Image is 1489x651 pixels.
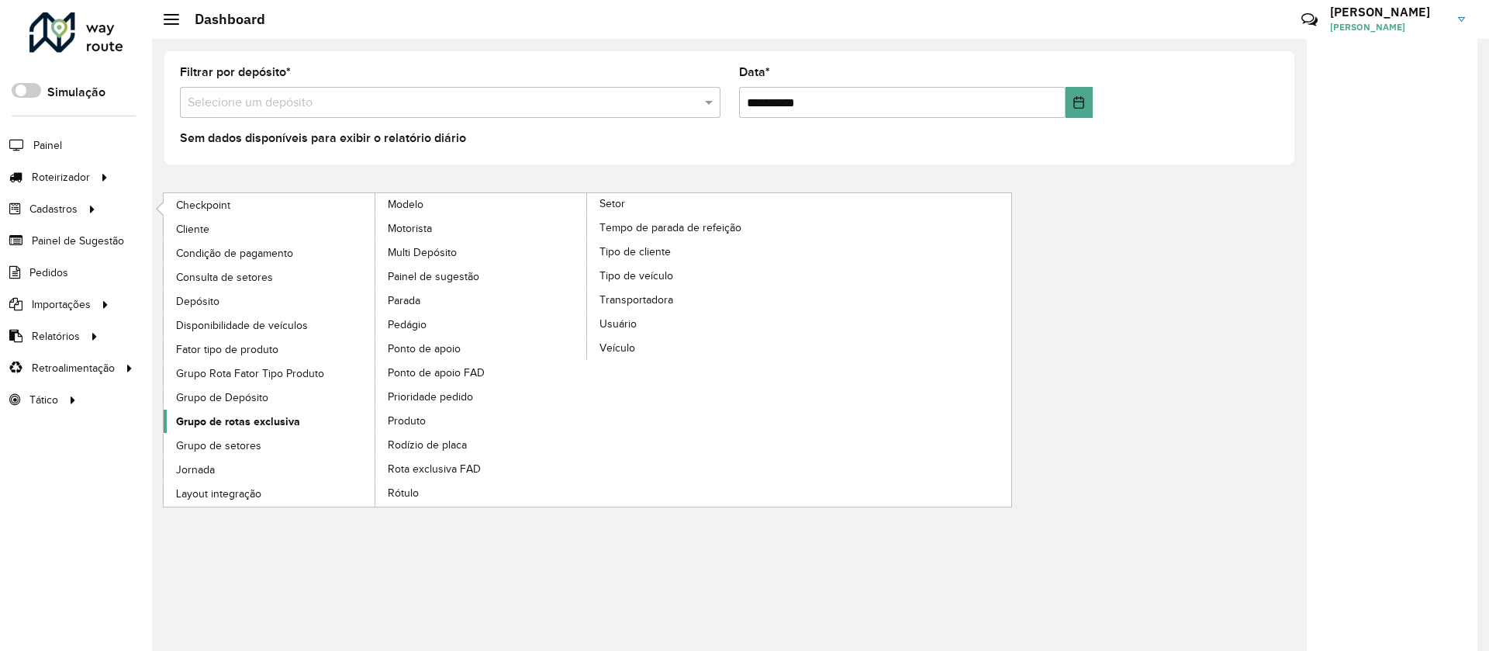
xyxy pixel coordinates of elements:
a: Tipo de cliente [587,240,800,263]
a: Motorista [375,216,588,240]
a: Cliente [164,217,376,241]
span: Importações [32,296,91,313]
span: Setor [599,196,625,212]
span: Usuário [599,316,637,332]
a: Multi Depósito [375,241,588,264]
span: Pedágio [388,317,427,333]
span: Painel de sugestão [388,268,479,285]
a: Setor [375,193,800,507]
a: Jornada [164,458,376,481]
span: Ponto de apoio FAD [388,365,485,381]
a: Ponto de apoio [375,337,588,360]
span: Tático [29,392,58,408]
span: Cadastros [29,201,78,217]
a: Grupo Rota Fator Tipo Produto [164,362,376,385]
span: Rótulo [388,485,419,501]
label: Simulação [47,83,105,102]
span: Multi Depósito [388,244,457,261]
span: Prioridade pedido [388,389,473,405]
a: Prioridade pedido [375,385,588,408]
h2: Dashboard [179,11,265,28]
a: Transportadora [587,288,800,311]
a: Pedágio [375,313,588,336]
a: Rota exclusiva FAD [375,457,588,480]
a: Disponibilidade de veículos [164,313,376,337]
span: Grupo de Depósito [176,390,268,406]
span: Tipo de cliente [599,244,671,260]
a: Contato Rápido [1293,3,1326,36]
span: Layout integração [176,486,261,502]
label: Filtrar por depósito [180,63,291,81]
button: Choose Date [1066,87,1093,118]
a: Veículo [587,336,800,359]
h3: [PERSON_NAME] [1330,5,1446,19]
span: [PERSON_NAME] [1330,20,1446,34]
span: Transportadora [599,292,673,308]
span: Grupo de setores [176,438,261,454]
a: Fator tipo de produto [164,338,376,361]
span: Motorista [388,220,432,237]
a: Painel de sugestão [375,265,588,288]
a: Modelo [164,193,588,507]
span: Rodízio de placa [388,437,467,453]
a: Usuário [587,312,800,335]
a: Rótulo [375,481,588,504]
span: Retroalimentação [32,360,115,376]
span: Condição de pagamento [176,245,293,261]
a: Tempo de parada de refeição [587,216,800,239]
span: Painel de Sugestão [32,233,124,249]
span: Grupo de rotas exclusiva [176,414,300,430]
a: Grupo de Depósito [164,386,376,409]
span: Grupo Rota Fator Tipo Produto [176,365,324,382]
span: Tipo de veículo [599,268,673,284]
span: Depósito [176,293,219,310]
span: Pedidos [29,265,68,281]
a: Consulta de setores [164,265,376,289]
span: Rota exclusiva FAD [388,461,481,477]
a: Parada [375,289,588,312]
span: Cliente [176,221,209,237]
span: Veículo [599,340,635,356]
label: Data [739,63,770,81]
span: Painel [33,137,62,154]
a: Grupo de rotas exclusiva [164,410,376,433]
span: Parada [388,293,420,309]
a: Ponto de apoio FAD [375,361,588,384]
span: Roteirizador [32,169,90,185]
label: Sem dados disponíveis para exibir o relatório diário [180,129,466,147]
span: Disponibilidade de veículos [176,317,308,334]
span: Fator tipo de produto [176,341,278,358]
a: Rodízio de placa [375,433,588,456]
a: Depósito [164,289,376,313]
span: Jornada [176,462,215,478]
a: Checkpoint [164,193,376,216]
span: Ponto de apoio [388,341,461,357]
a: Condição de pagamento [164,241,376,265]
a: Produto [375,409,588,432]
span: Checkpoint [176,197,230,213]
span: Produto [388,413,426,429]
a: Tipo de veículo [587,264,800,287]
span: Tempo de parada de refeição [599,220,741,236]
a: Grupo de setores [164,434,376,457]
span: Consulta de setores [176,269,273,286]
span: Modelo [388,196,423,213]
span: Relatórios [32,328,80,345]
a: Layout integração [164,482,376,505]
